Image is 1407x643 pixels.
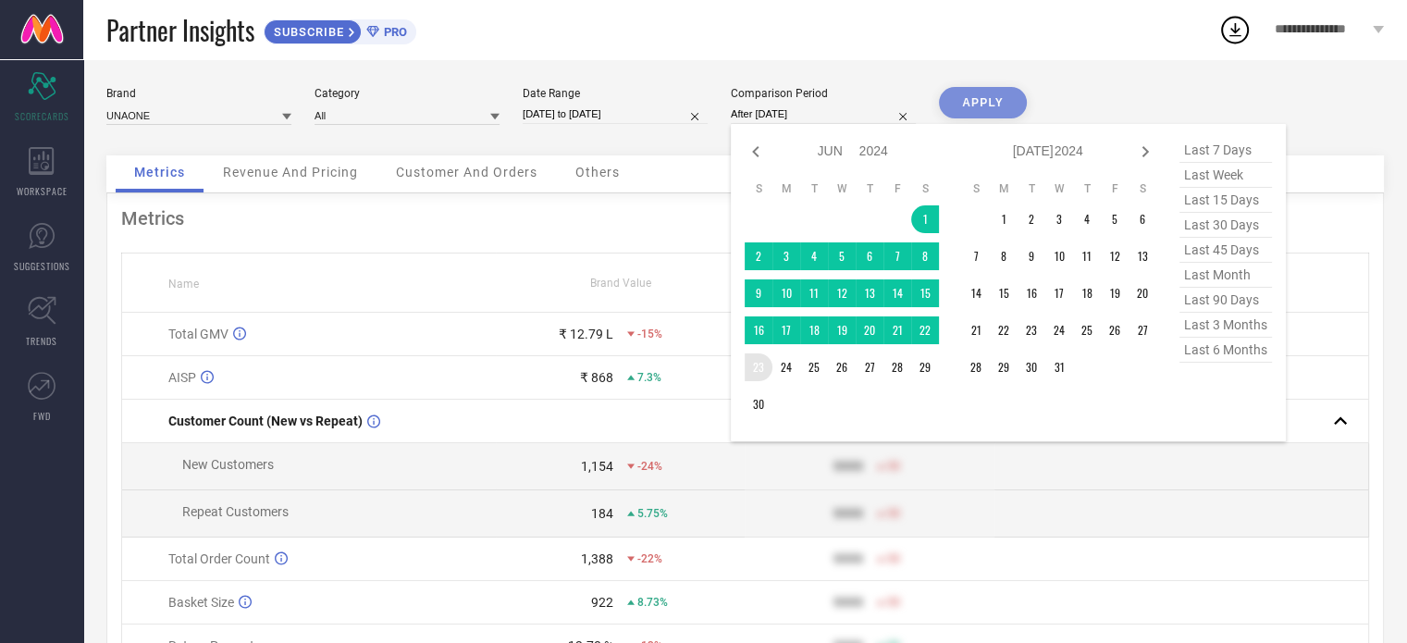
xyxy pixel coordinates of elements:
[1129,181,1156,196] th: Saturday
[1073,316,1101,344] td: Thu Jul 25 2024
[990,205,1018,233] td: Mon Jul 01 2024
[168,551,270,566] span: Total Order Count
[1018,279,1045,307] td: Tue Jul 16 2024
[1179,313,1272,338] span: last 3 months
[745,181,772,196] th: Sunday
[1101,279,1129,307] td: Fri Jul 19 2024
[883,316,911,344] td: Fri Jun 21 2024
[745,316,772,344] td: Sun Jun 16 2024
[1179,263,1272,288] span: last month
[1134,141,1156,163] div: Next month
[1073,279,1101,307] td: Thu Jul 18 2024
[637,460,662,473] span: -24%
[637,552,662,565] span: -22%
[1045,205,1073,233] td: Wed Jul 03 2024
[800,181,828,196] th: Tuesday
[800,242,828,270] td: Tue Jun 04 2024
[1101,181,1129,196] th: Friday
[223,165,358,179] span: Revenue And Pricing
[590,277,651,290] span: Brand Value
[800,279,828,307] td: Tue Jun 11 2024
[15,109,69,123] span: SCORECARDS
[828,242,856,270] td: Wed Jun 05 2024
[1101,316,1129,344] td: Fri Jul 26 2024
[168,414,363,428] span: Customer Count (New vs Repeat)
[962,242,990,270] td: Sun Jul 07 2024
[1129,316,1156,344] td: Sat Jul 27 2024
[883,242,911,270] td: Fri Jun 07 2024
[581,551,613,566] div: 1,388
[883,181,911,196] th: Friday
[1179,213,1272,238] span: last 30 days
[745,353,772,381] td: Sun Jun 23 2024
[523,87,708,100] div: Date Range
[637,371,661,384] span: 7.3%
[168,278,199,291] span: Name
[911,279,939,307] td: Sat Jun 15 2024
[26,334,57,348] span: TRENDS
[1179,138,1272,163] span: last 7 days
[1073,242,1101,270] td: Thu Jul 11 2024
[990,316,1018,344] td: Mon Jul 22 2024
[911,242,939,270] td: Sat Jun 08 2024
[1018,353,1045,381] td: Tue Jul 30 2024
[1179,163,1272,188] span: last week
[962,316,990,344] td: Sun Jul 21 2024
[856,316,883,344] td: Thu Jun 20 2024
[637,507,668,520] span: 5.75%
[168,370,196,385] span: AISP
[1129,279,1156,307] td: Sat Jul 20 2024
[856,181,883,196] th: Thursday
[1129,242,1156,270] td: Sat Jul 13 2024
[883,279,911,307] td: Fri Jun 14 2024
[833,459,863,474] div: 9999
[887,507,900,520] span: 50
[1101,205,1129,233] td: Fri Jul 05 2024
[833,551,863,566] div: 9999
[1018,316,1045,344] td: Tue Jul 23 2024
[315,87,500,100] div: Category
[828,316,856,344] td: Wed Jun 19 2024
[828,279,856,307] td: Wed Jun 12 2024
[182,457,274,472] span: New Customers
[17,184,68,198] span: WORKSPACE
[962,353,990,381] td: Sun Jul 28 2024
[772,279,800,307] td: Mon Jun 10 2024
[887,460,900,473] span: 50
[1101,242,1129,270] td: Fri Jul 12 2024
[911,205,939,233] td: Sat Jun 01 2024
[911,181,939,196] th: Saturday
[883,353,911,381] td: Fri Jun 28 2024
[1045,279,1073,307] td: Wed Jul 17 2024
[828,353,856,381] td: Wed Jun 26 2024
[856,242,883,270] td: Thu Jun 06 2024
[990,181,1018,196] th: Monday
[745,279,772,307] td: Sun Jun 09 2024
[772,353,800,381] td: Mon Jun 24 2024
[1073,205,1101,233] td: Thu Jul 04 2024
[396,165,537,179] span: Customer And Orders
[828,181,856,196] th: Wednesday
[887,596,900,609] span: 50
[745,390,772,418] td: Sun Jun 30 2024
[1179,288,1272,313] span: last 90 days
[637,596,668,609] span: 8.73%
[264,15,416,44] a: SUBSCRIBEPRO
[962,181,990,196] th: Sunday
[1018,205,1045,233] td: Tue Jul 02 2024
[1045,242,1073,270] td: Wed Jul 10 2024
[990,279,1018,307] td: Mon Jul 15 2024
[591,506,613,521] div: 184
[1045,316,1073,344] td: Wed Jul 24 2024
[1179,188,1272,213] span: last 15 days
[1045,353,1073,381] td: Wed Jul 31 2024
[265,25,349,39] span: SUBSCRIBE
[833,595,863,610] div: 9999
[168,595,234,610] span: Basket Size
[800,316,828,344] td: Tue Jun 18 2024
[591,595,613,610] div: 922
[1218,13,1252,46] div: Open download list
[523,105,708,124] input: Select date range
[33,409,51,423] span: FWD
[856,279,883,307] td: Thu Jun 13 2024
